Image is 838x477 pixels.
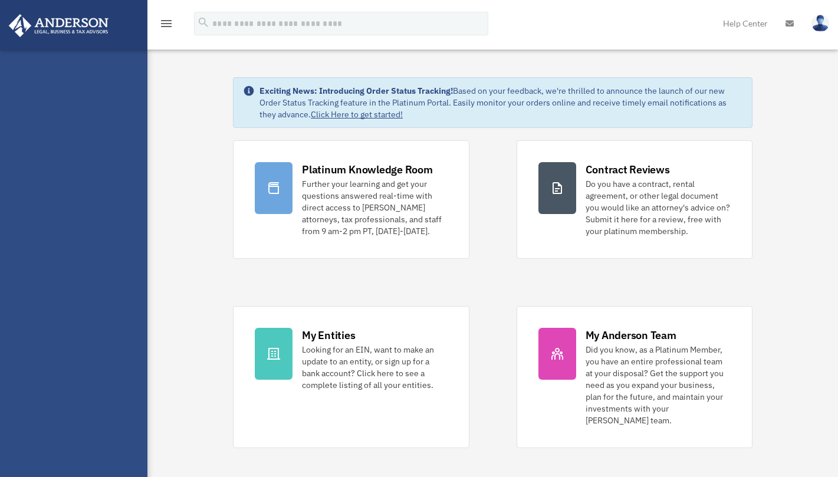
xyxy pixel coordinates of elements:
div: Based on your feedback, we're thrilled to announce the launch of our new Order Status Tracking fe... [259,85,742,120]
div: Looking for an EIN, want to make an update to an entity, or sign up for a bank account? Click her... [302,344,447,391]
div: Did you know, as a Platinum Member, you have an entire professional team at your disposal? Get th... [586,344,731,426]
strong: Exciting News: Introducing Order Status Tracking! [259,85,453,96]
div: Do you have a contract, rental agreement, or other legal document you would like an attorney's ad... [586,178,731,237]
a: Platinum Knowledge Room Further your learning and get your questions answered real-time with dire... [233,140,469,259]
a: Click Here to get started! [311,109,403,120]
div: Contract Reviews [586,162,670,177]
a: Contract Reviews Do you have a contract, rental agreement, or other legal document you would like... [517,140,752,259]
i: search [197,16,210,29]
img: User Pic [811,15,829,32]
img: Anderson Advisors Platinum Portal [5,14,112,37]
a: My Anderson Team Did you know, as a Platinum Member, you have an entire professional team at your... [517,306,752,448]
div: Further your learning and get your questions answered real-time with direct access to [PERSON_NAM... [302,178,447,237]
a: My Entities Looking for an EIN, want to make an update to an entity, or sign up for a bank accoun... [233,306,469,448]
a: menu [159,21,173,31]
div: My Entities [302,328,355,343]
div: My Anderson Team [586,328,676,343]
i: menu [159,17,173,31]
div: Platinum Knowledge Room [302,162,433,177]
